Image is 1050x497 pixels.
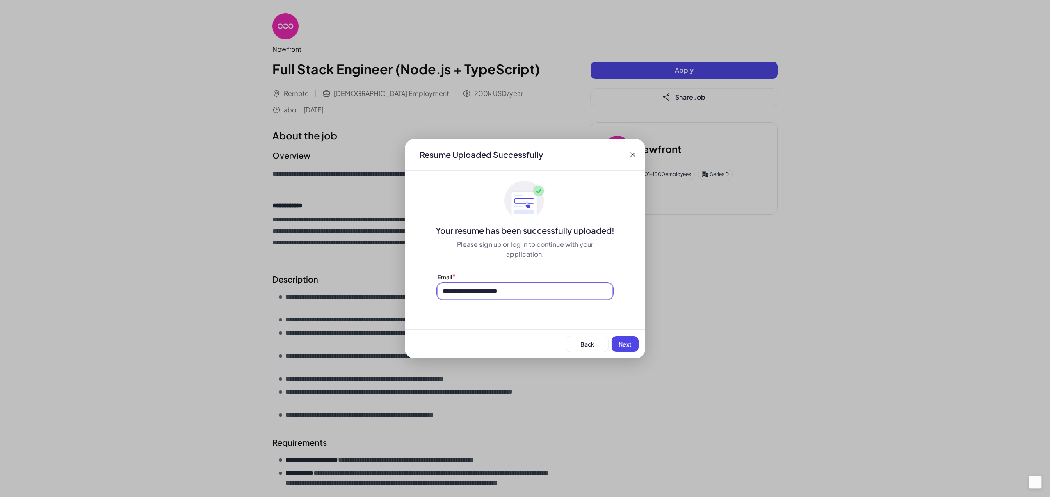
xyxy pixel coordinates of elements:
label: Email [438,273,452,280]
button: Next [612,336,639,352]
img: ApplyedMaskGroup3.svg [504,180,546,221]
div: Resume Uploaded Successfully [413,149,550,160]
button: Back [566,336,608,352]
span: Next [619,340,632,348]
div: Please sign up or log in to continue with your application. [438,239,612,259]
div: Your resume has been successfully uploaded! [405,225,645,236]
span: Back [580,340,594,348]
